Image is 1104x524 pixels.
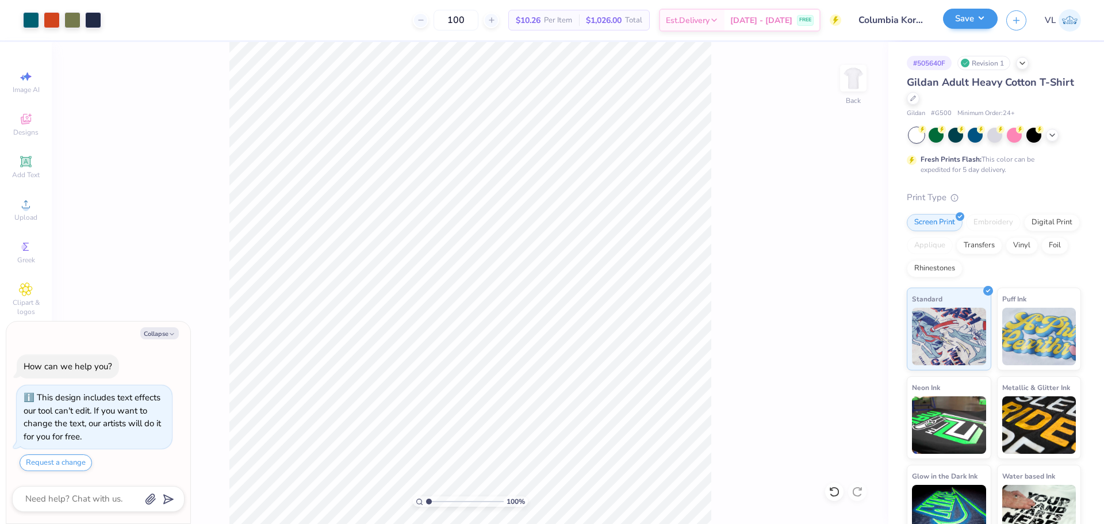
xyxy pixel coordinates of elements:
[1002,293,1026,305] span: Puff Ink
[1002,470,1055,482] span: Water based Ink
[907,214,963,231] div: Screen Print
[943,9,998,29] button: Save
[1002,381,1070,393] span: Metallic & Glitter Ink
[140,327,179,339] button: Collapse
[850,9,934,32] input: Untitled Design
[666,14,710,26] span: Est. Delivery
[1045,9,1081,32] a: VL
[434,10,478,30] input: – –
[24,392,161,442] div: This design includes text effects our tool can't edit. If you want to change the text, our artist...
[912,308,986,365] img: Standard
[957,109,1015,118] span: Minimum Order: 24 +
[931,109,952,118] span: # G500
[921,154,1062,175] div: This color can be expedited for 5 day delivery.
[14,213,37,222] span: Upload
[907,56,952,70] div: # 505640F
[907,260,963,277] div: Rhinestones
[912,470,977,482] span: Glow in the Dark Ink
[24,361,112,372] div: How can we help you?
[966,214,1021,231] div: Embroidery
[730,14,792,26] span: [DATE] - [DATE]
[507,496,525,507] span: 100 %
[846,95,861,106] div: Back
[842,67,865,90] img: Back
[907,109,925,118] span: Gildan
[1002,308,1076,365] img: Puff Ink
[912,293,942,305] span: Standard
[912,381,940,393] span: Neon Ink
[1006,237,1038,254] div: Vinyl
[912,396,986,454] img: Neon Ink
[544,14,572,26] span: Per Item
[907,237,953,254] div: Applique
[13,85,40,94] span: Image AI
[6,298,46,316] span: Clipart & logos
[921,155,982,164] strong: Fresh Prints Flash:
[957,56,1010,70] div: Revision 1
[20,454,92,471] button: Request a change
[1041,237,1068,254] div: Foil
[956,237,1002,254] div: Transfers
[13,128,39,137] span: Designs
[799,16,811,24] span: FREE
[586,14,622,26] span: $1,026.00
[516,14,540,26] span: $10.26
[907,75,1074,89] span: Gildan Adult Heavy Cotton T-Shirt
[625,14,642,26] span: Total
[1059,9,1081,32] img: Vincent Lloyd Laurel
[17,255,35,265] span: Greek
[1024,214,1080,231] div: Digital Print
[907,191,1081,204] div: Print Type
[12,170,40,179] span: Add Text
[1045,14,1056,27] span: VL
[1002,396,1076,454] img: Metallic & Glitter Ink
